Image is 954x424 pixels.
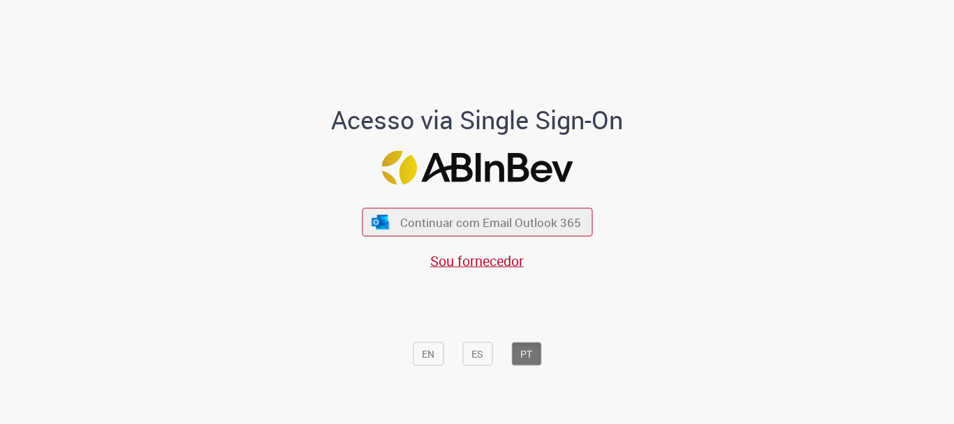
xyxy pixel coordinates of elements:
span: Continuar com Email Outlook 365 [400,214,581,231]
a: Sou fornecedor [430,251,524,270]
button: ES [462,342,492,366]
img: ícone Azure/Microsoft 360 [371,214,390,229]
button: EN [413,342,443,366]
button: PT [511,342,541,366]
h1: Acesso via Single Sign-On [284,106,671,134]
img: Logo ABInBev [381,151,573,185]
button: ícone Azure/Microsoft 360 Continuar com Email Outlook 365 [362,208,592,237]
